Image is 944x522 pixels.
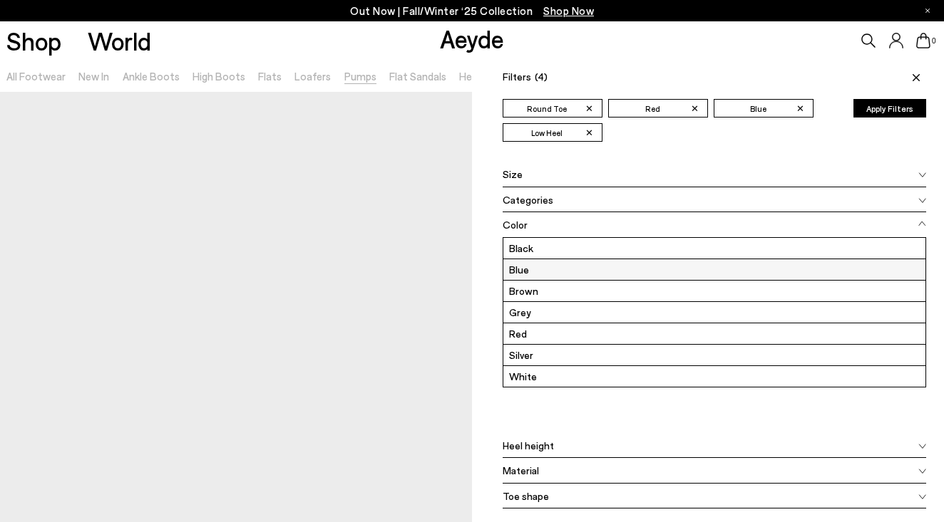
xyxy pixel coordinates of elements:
[853,99,926,118] button: Apply Filters
[503,323,925,344] label: Red
[916,33,930,48] a: 0
[585,101,593,116] span: ✕
[440,24,504,53] a: Aeyde
[750,103,766,115] span: Blue
[645,103,660,115] span: Red
[535,71,548,83] span: (4)
[503,238,925,259] label: Black
[796,101,804,116] span: ✕
[527,103,567,115] span: Round Toe
[531,127,563,140] span: Low Heel
[503,281,925,301] label: Brown
[503,217,528,232] span: Color
[930,37,938,45] span: 0
[503,345,925,365] label: Silver
[88,28,151,53] a: World
[503,259,925,280] label: Blue
[503,438,554,453] span: Heel height
[585,125,593,140] span: ✕
[350,2,594,20] p: Out Now | Fall/Winter ‘25 Collection
[503,71,548,83] span: Filters
[6,28,61,53] a: Shop
[503,167,523,182] span: Size
[691,101,699,116] span: ✕
[503,192,553,207] span: Categories
[503,463,539,478] span: Material
[503,489,549,503] span: Toe shape
[543,4,594,17] span: Navigate to /collections/new-in
[503,366,925,387] label: White
[503,302,925,323] label: Grey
